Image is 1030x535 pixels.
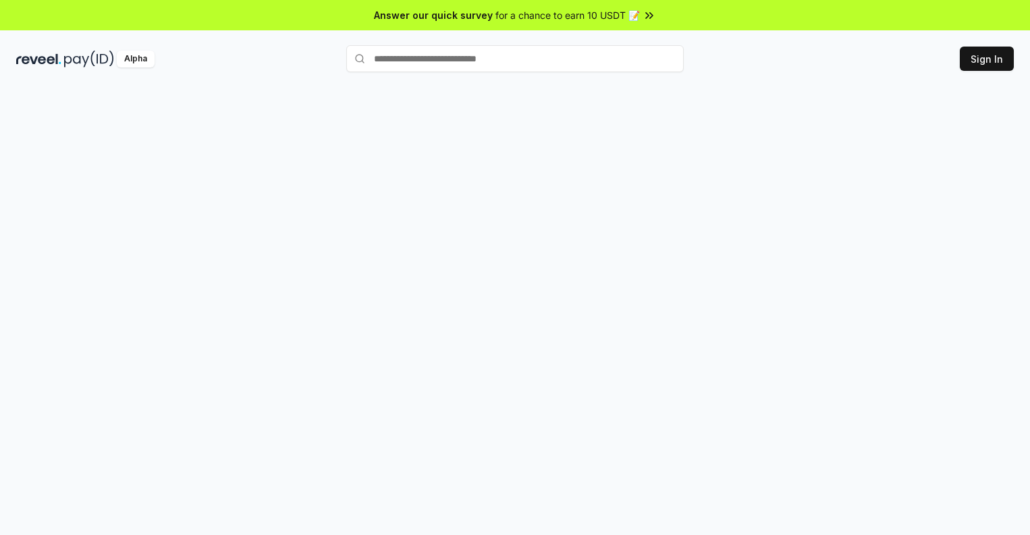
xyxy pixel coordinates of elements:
[960,47,1014,71] button: Sign In
[64,51,114,67] img: pay_id
[374,8,493,22] span: Answer our quick survey
[117,51,155,67] div: Alpha
[495,8,640,22] span: for a chance to earn 10 USDT 📝
[16,51,61,67] img: reveel_dark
